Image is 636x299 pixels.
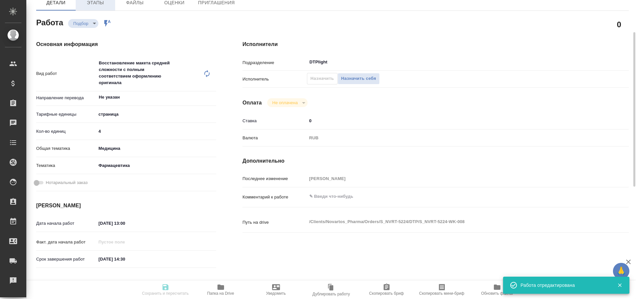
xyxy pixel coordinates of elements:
[267,98,308,107] div: Подбор
[36,111,96,118] p: Тарифные единицы
[242,135,307,141] p: Валюта
[242,219,307,226] p: Путь на drive
[36,145,96,152] p: Общая тематика
[96,160,216,171] div: Фармацевтика
[242,118,307,124] p: Ставка
[307,116,597,126] input: ✎ Введи что-нибудь
[207,291,234,296] span: Папка на Drive
[266,291,286,296] span: Уведомить
[142,291,189,296] span: Сохранить и пересчитать
[96,280,154,289] input: Пустое поле
[96,109,216,120] div: страница
[338,73,380,84] button: Назначить себя
[36,202,216,210] h4: [PERSON_NAME]
[96,254,154,264] input: ✎ Введи что-нибудь
[613,282,626,288] button: Закрыть
[304,281,359,299] button: Дублировать работу
[242,76,307,82] p: Исполнитель
[613,263,629,279] button: 🙏
[193,281,248,299] button: Папка на Drive
[616,264,627,278] span: 🙏
[593,61,594,63] button: Open
[242,175,307,182] p: Последнее изменение
[36,239,96,245] p: Факт. дата начала работ
[96,237,154,247] input: Пустое поле
[96,126,216,136] input: ✎ Введи что-нибудь
[270,100,300,105] button: Не оплачена
[71,21,90,26] button: Подбор
[96,143,216,154] div: Медицина
[46,179,88,186] span: Нотариальный заказ
[307,216,597,227] textarea: /Clients/Novartos_Pharma/Orders/S_NVRT-5224/DTP/S_NVRT-5224-WK-008
[242,40,629,48] h4: Исполнители
[419,291,464,296] span: Скопировать мини-бриф
[414,281,470,299] button: Скопировать мини-бриф
[36,16,63,28] h2: Работа
[242,194,307,200] p: Комментарий к работе
[242,157,629,165] h4: Дополнительно
[138,281,193,299] button: Сохранить и пересчитать
[36,162,96,169] p: Тематика
[242,59,307,66] p: Подразделение
[36,95,96,101] p: Направление перевода
[242,99,262,107] h4: Оплата
[36,220,96,227] p: Дата начала работ
[307,174,597,183] input: Пустое поле
[307,132,597,144] div: RUB
[36,40,216,48] h4: Основная информация
[369,291,404,296] span: Скопировать бриф
[213,97,214,98] button: Open
[470,281,525,299] button: Обновить файлы
[36,128,96,135] p: Кол-во единиц
[341,75,376,82] span: Назначить себя
[248,281,304,299] button: Уведомить
[481,291,513,296] span: Обновить файлы
[617,19,621,30] h2: 0
[36,256,96,263] p: Срок завершения работ
[96,218,154,228] input: ✎ Введи что-нибудь
[313,292,350,296] span: Дублировать работу
[36,70,96,77] p: Вид работ
[521,282,607,288] div: Работа отредактирована
[68,19,98,28] div: Подбор
[359,281,414,299] button: Скопировать бриф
